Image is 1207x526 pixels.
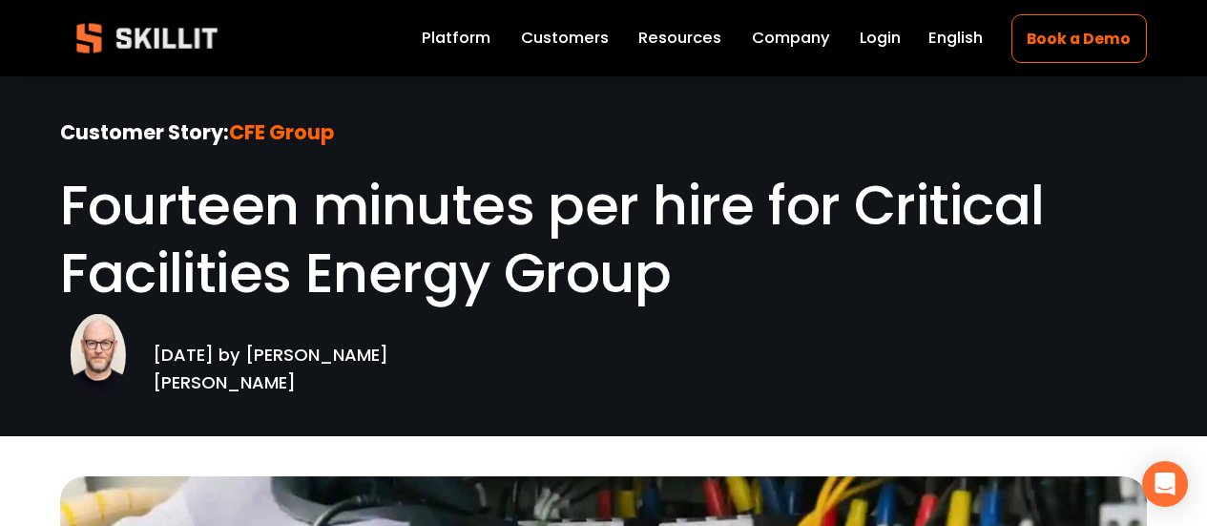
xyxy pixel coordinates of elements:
a: folder dropdown [638,25,721,52]
span: Fourteen minutes per hire for Critical Facilities Energy Group [60,167,1058,311]
div: language picker [928,25,983,52]
a: Book a Demo [1011,14,1147,63]
a: Customers [521,25,609,52]
div: Open Intercom Messenger [1142,461,1188,507]
a: Login [860,25,901,52]
span: English [928,27,983,51]
span: Resources [638,27,721,51]
img: Skillit [60,10,234,67]
p: [DATE] by [PERSON_NAME] [PERSON_NAME] [153,314,458,397]
strong: CFE Group [229,118,334,146]
strong: Customer Story: [60,118,229,146]
a: Platform [422,25,490,52]
a: Company [752,25,830,52]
